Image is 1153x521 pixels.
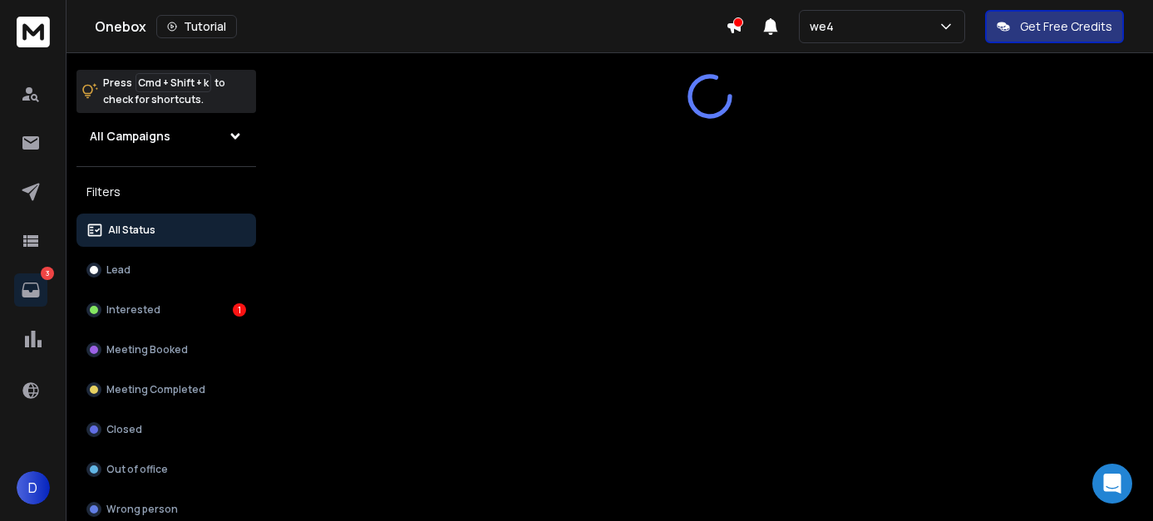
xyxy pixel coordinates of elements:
[95,15,726,38] div: Onebox
[106,463,168,476] p: Out of office
[1092,464,1132,504] div: Open Intercom Messenger
[106,423,142,436] p: Closed
[106,263,131,277] p: Lead
[106,343,188,356] p: Meeting Booked
[76,214,256,247] button: All Status
[76,373,256,406] button: Meeting Completed
[136,73,211,92] span: Cmd + Shift + k
[233,303,246,317] div: 1
[106,303,160,317] p: Interested
[76,253,256,287] button: Lead
[985,10,1124,43] button: Get Free Credits
[106,383,205,396] p: Meeting Completed
[106,503,178,516] p: Wrong person
[1020,18,1112,35] p: Get Free Credits
[76,120,256,153] button: All Campaigns
[41,267,54,280] p: 3
[17,471,50,504] button: D
[108,224,155,237] p: All Status
[90,128,170,145] h1: All Campaigns
[103,75,225,108] p: Press to check for shortcuts.
[76,453,256,486] button: Out of office
[76,293,256,327] button: Interested1
[14,273,47,307] a: 3
[156,15,237,38] button: Tutorial
[76,180,256,204] h3: Filters
[76,413,256,446] button: Closed
[76,333,256,366] button: Meeting Booked
[810,18,840,35] p: we4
